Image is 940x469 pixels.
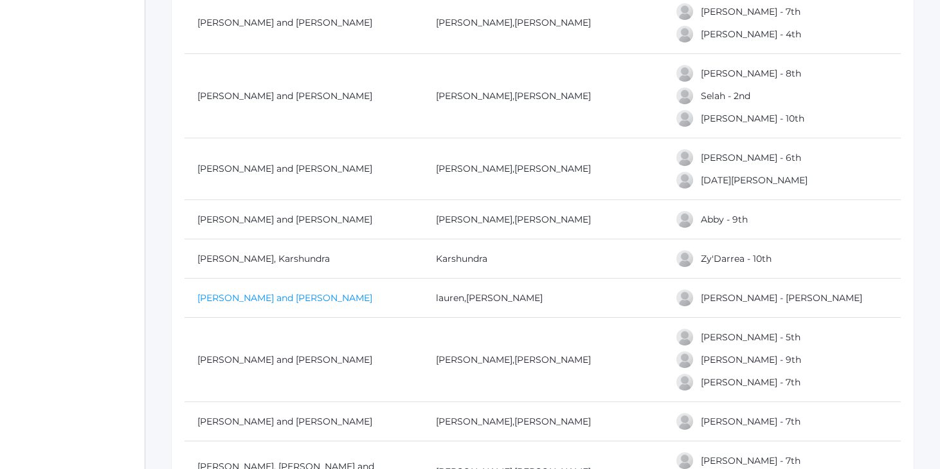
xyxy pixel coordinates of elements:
td: , [423,200,662,239]
a: Zy'Darrea - 10th [701,253,772,264]
div: Macie Dobson [675,412,694,431]
a: [PERSON_NAME] [436,214,512,225]
div: Mary Ava Chumley [675,148,694,167]
a: [PERSON_NAME] - 4th [701,28,801,40]
a: [PERSON_NAME] [436,163,512,174]
a: [PERSON_NAME] [514,17,591,28]
td: , [423,279,662,318]
a: [PERSON_NAME] [514,163,591,174]
td: , [423,54,662,138]
a: [PERSON_NAME] and [PERSON_NAME] [197,17,372,28]
a: [PERSON_NAME] and [PERSON_NAME] [197,163,372,174]
div: James Burke [675,24,694,44]
a: [PERSON_NAME] - 7th [701,455,800,466]
a: [PERSON_NAME] - 7th [701,376,800,388]
a: [PERSON_NAME] - 9th [701,354,801,365]
div: Clara Desonier [675,350,694,369]
a: [PERSON_NAME] [466,292,543,304]
a: Selah - 2nd [701,90,750,102]
div: Dean Desonier [675,372,694,392]
a: [PERSON_NAME] and [PERSON_NAME] [197,416,372,427]
a: Abby - 9th [701,214,748,225]
div: Caroline Desonier [675,327,694,347]
a: [PERSON_NAME] - 8th [701,68,801,79]
a: [PERSON_NAME] - 5th [701,331,800,343]
div: Hudson Chartier [675,109,694,128]
td: , [423,138,662,200]
a: [PERSON_NAME] and [PERSON_NAME] [197,292,372,304]
a: [PERSON_NAME] and [PERSON_NAME] [197,90,372,102]
div: Noel Chumley [675,170,694,190]
a: [PERSON_NAME] [436,17,512,28]
a: [PERSON_NAME], Karshundra [197,253,330,264]
a: [PERSON_NAME] - 6th [701,152,801,163]
a: [PERSON_NAME] [514,90,591,102]
a: [PERSON_NAME] - [PERSON_NAME] [701,292,862,304]
a: [PERSON_NAME] [436,354,512,365]
td: , [423,318,662,402]
a: [PERSON_NAME] and [PERSON_NAME] [197,214,372,225]
a: [PERSON_NAME] - 10th [701,113,804,124]
div: Evelyn Davis [675,288,694,308]
div: Eli Chartier [675,64,694,83]
a: [PERSON_NAME] - 7th [701,6,800,17]
div: Selah Chartier [675,86,694,106]
div: Abby Daniels [675,210,694,229]
a: [PERSON_NAME] - 7th [701,416,800,427]
td: , [423,402,662,441]
a: [PERSON_NAME] and [PERSON_NAME] [197,354,372,365]
div: William Burke [675,2,694,21]
a: [PERSON_NAME] [514,214,591,225]
div: Zy'Darrea Davis [675,249,694,268]
a: [DATE][PERSON_NAME] [701,174,808,186]
a: [PERSON_NAME] [436,90,512,102]
a: [PERSON_NAME] [436,416,512,427]
a: lauren [436,292,464,304]
a: Karshundra [436,253,487,264]
a: [PERSON_NAME] [514,354,591,365]
a: [PERSON_NAME] [514,416,591,427]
